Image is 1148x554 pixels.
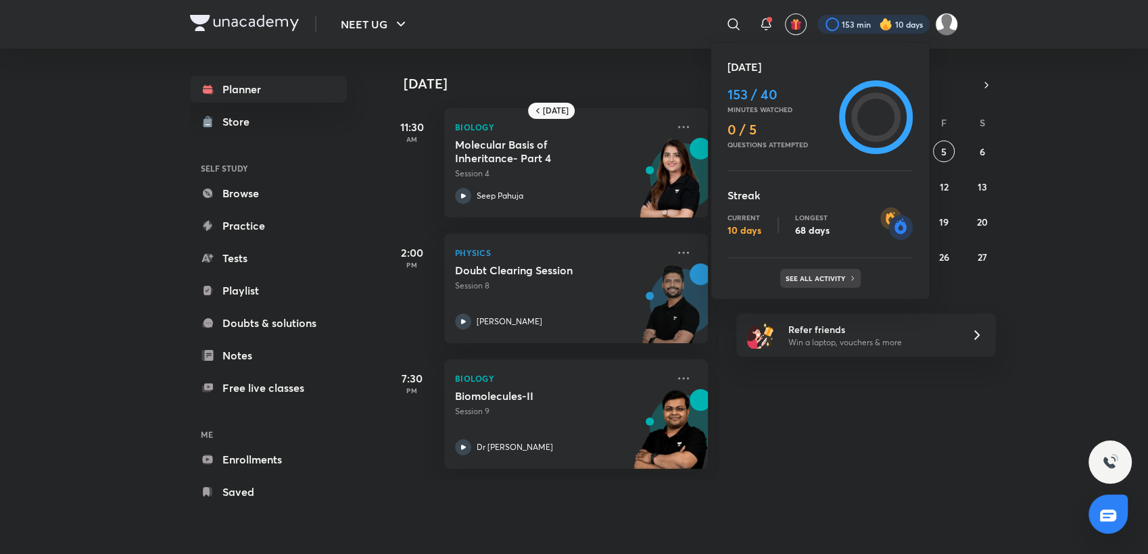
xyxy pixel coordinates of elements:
p: Longest [795,213,830,222]
h5: Streak [727,187,913,203]
p: Minutes watched [727,105,834,114]
h4: 153 / 40 [727,86,834,103]
p: Questions attempted [727,141,834,149]
p: 10 days [727,224,761,236]
h5: [DATE] [727,59,913,75]
p: See all activity [786,274,848,282]
img: streak [880,207,913,240]
p: Current [727,213,761,222]
h4: 0 / 5 [727,122,834,138]
p: 68 days [795,224,830,236]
